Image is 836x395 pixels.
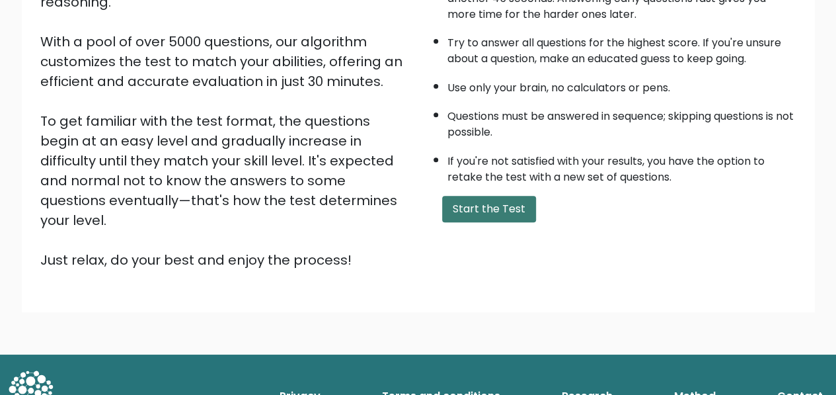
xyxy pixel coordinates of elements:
[442,196,536,222] button: Start the Test
[447,147,796,185] li: If you're not satisfied with your results, you have the option to retake the test with a new set ...
[447,102,796,140] li: Questions must be answered in sequence; skipping questions is not possible.
[447,73,796,96] li: Use only your brain, no calculators or pens.
[447,28,796,67] li: Try to answer all questions for the highest score. If you're unsure about a question, make an edu...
